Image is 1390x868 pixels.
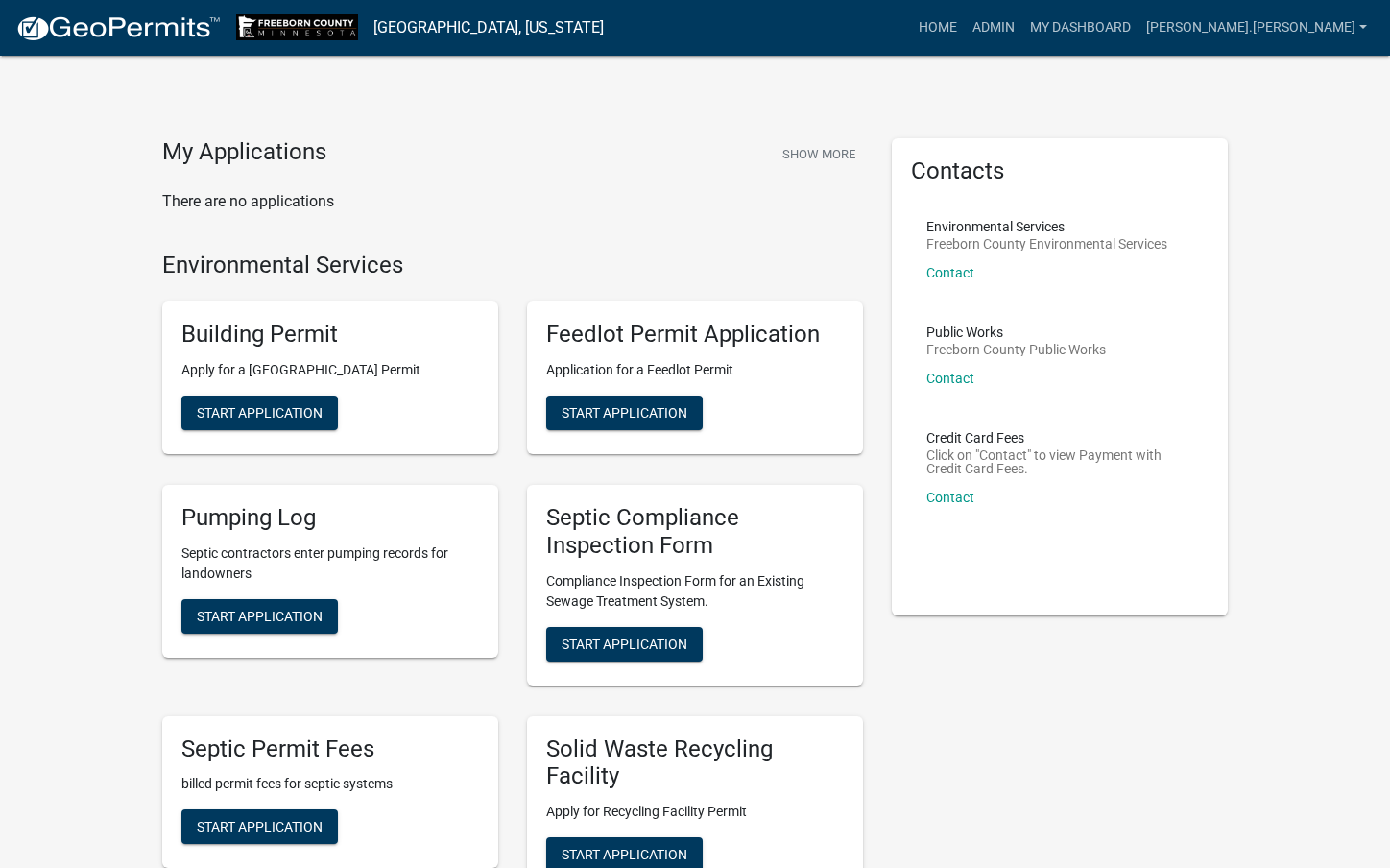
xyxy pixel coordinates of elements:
[181,360,479,380] p: Apply for a [GEOGRAPHIC_DATA] Permit
[162,138,326,167] h4: My Applications
[926,431,1193,445] p: Credit Card Fees
[162,252,863,279] h4: Environmental Services
[197,608,323,623] span: Start Application
[197,819,323,834] span: Start Application
[373,12,604,44] a: [GEOGRAPHIC_DATA], [US_STATE]
[926,371,974,386] a: Contact
[546,735,844,791] h5: Solid Waste Recycling Facility
[181,321,479,349] h5: Building Permit
[162,190,863,213] p: There are no applications
[562,847,687,862] span: Start Application
[181,504,479,532] h5: Pumping Log
[181,396,338,430] button: Start Application
[181,543,479,584] p: Septic contractors enter pumping records for landowners
[926,490,974,505] a: Contact
[911,10,965,46] a: Home
[181,809,338,844] button: Start Application
[546,571,844,612] p: Compliance Inspection Form for an Existing Sewage Treatment System.
[926,265,974,280] a: Contact
[926,237,1167,251] p: Freeborn County Environmental Services
[562,636,687,651] span: Start Application
[546,321,844,349] h5: Feedlot Permit Application
[926,343,1106,356] p: Freeborn County Public Works
[546,504,844,560] h5: Septic Compliance Inspection Form
[181,774,479,794] p: billed permit fees for septic systems
[562,405,687,421] span: Start Application
[1022,10,1138,46] a: My Dashboard
[775,138,863,170] button: Show More
[926,220,1167,233] p: Environmental Services
[197,405,323,421] span: Start Application
[546,627,703,662] button: Start Application
[926,325,1106,339] p: Public Works
[181,599,338,634] button: Start Application
[546,802,844,822] p: Apply for Recycling Facility Permit
[965,10,1022,46] a: Admin
[181,735,479,763] h5: Septic Permit Fees
[911,157,1209,185] h5: Contacts
[546,396,703,430] button: Start Application
[546,360,844,380] p: Application for a Feedlot Permit
[236,14,358,40] img: Freeborn County, Minnesota
[1138,10,1375,46] a: [PERSON_NAME].[PERSON_NAME]
[926,448,1193,475] p: Click on "Contact" to view Payment with Credit Card Fees.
